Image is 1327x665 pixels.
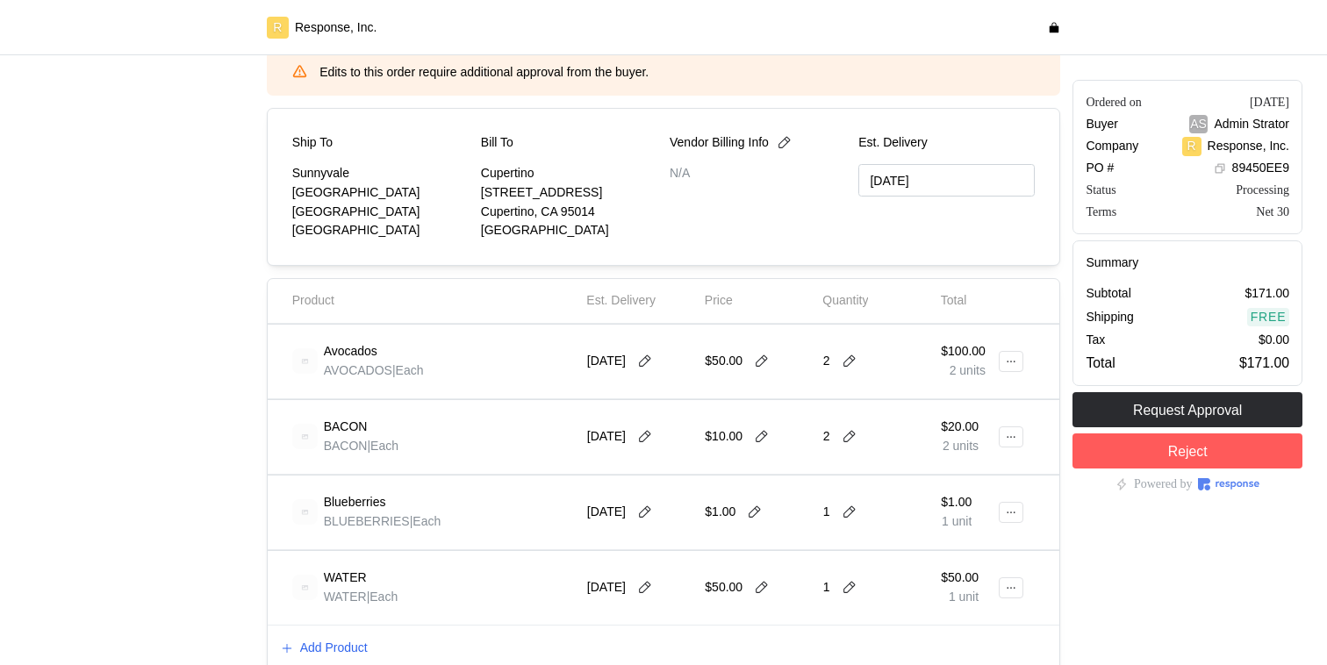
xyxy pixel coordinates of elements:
img: svg%3e [292,499,318,525]
input: MM/DD/YYYY [858,164,1035,197]
div: Processing [1236,181,1289,199]
p: $100.00 [941,342,986,361]
p: $50.00 [941,568,979,588]
p: Reject [1168,440,1208,462]
button: Reject [1072,433,1302,468]
p: [STREET_ADDRESS] [481,183,657,203]
p: Est. Delivery [586,291,656,311]
p: 1 unit [941,512,972,532]
p: Cupertino [481,164,657,183]
p: AS [1190,115,1207,134]
p: Response, Inc. [1208,137,1289,156]
p: Subtotal [1086,284,1130,304]
p: Price [705,291,733,311]
p: R [1187,137,1196,156]
span: | Each [410,514,441,528]
span: BACON [324,439,368,453]
p: R [273,18,282,38]
p: $50.00 [705,352,742,371]
img: Response Logo [1198,478,1259,490]
p: [DATE] [587,578,626,597]
div: Net 30 [1256,203,1289,221]
p: $1.00 [941,493,972,512]
p: Company [1086,137,1138,156]
p: [GEOGRAPHIC_DATA] [292,221,469,240]
p: Add Product [300,639,368,658]
h5: Summary [1086,254,1289,272]
p: Total [1086,352,1115,374]
p: Edits to this order require additional approval from the buyer. [319,63,1035,82]
span: | Each [367,439,398,453]
p: BACON [324,418,368,437]
p: $171.00 [1239,352,1289,374]
p: WATER [324,568,367,588]
p: [DATE] [587,427,626,447]
p: Avocados [324,342,377,361]
span: BLUEBERRIES [324,514,410,528]
p: Total [941,291,967,311]
p: 89450EE9 [1232,159,1289,178]
p: Request Approval [1133,399,1242,421]
p: 1 [823,578,830,597]
p: Tax [1086,331,1105,350]
p: Admin Strator [1214,115,1289,134]
p: Bill To [481,133,513,153]
p: 1 unit [941,588,979,607]
span: AVOCADOS [324,363,392,377]
p: $20.00 [941,418,979,437]
p: 2 units [941,361,986,381]
p: Blueberries [324,493,386,512]
p: 1 [823,503,830,522]
p: 2 units [941,437,979,456]
p: Quantity [822,291,868,311]
p: Vendor Billing Info [670,133,769,153]
p: Sunnyvale [292,164,469,183]
p: Ship To [292,133,333,153]
p: Response, Inc. [295,18,377,38]
p: Shipping [1086,308,1134,327]
p: Free [1251,308,1287,327]
span: | Each [392,363,424,377]
p: [GEOGRAPHIC_DATA] [481,221,657,240]
img: svg%3e [292,348,318,374]
p: $0.00 [1259,331,1289,350]
p: Powered by [1134,475,1193,494]
button: Add Product [280,638,369,659]
p: N/A [670,164,846,183]
p: $50.00 [705,578,742,597]
p: Est. Delivery [858,133,1035,153]
span: WATER [324,590,367,604]
p: $10.00 [705,427,742,447]
p: [DATE] [587,352,626,371]
p: 2 [823,427,830,447]
p: $1.00 [705,503,735,522]
p: $171.00 [1245,284,1289,304]
div: Terms [1086,203,1116,221]
div: Ordered on [1086,93,1141,111]
p: PO # [1086,159,1114,178]
p: [GEOGRAPHIC_DATA] [292,183,469,203]
p: Cupertino, CA 95014 [481,203,657,222]
p: 2 [823,352,830,371]
p: [GEOGRAPHIC_DATA] [292,203,469,222]
div: [DATE] [1250,93,1289,111]
p: Buyer [1086,115,1118,134]
img: svg%3e [292,575,318,600]
p: Product [292,291,334,311]
img: svg%3e [292,424,318,449]
button: Request Approval [1072,392,1302,427]
span: | Each [367,590,398,604]
p: [DATE] [587,503,626,522]
div: Status [1086,181,1115,199]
